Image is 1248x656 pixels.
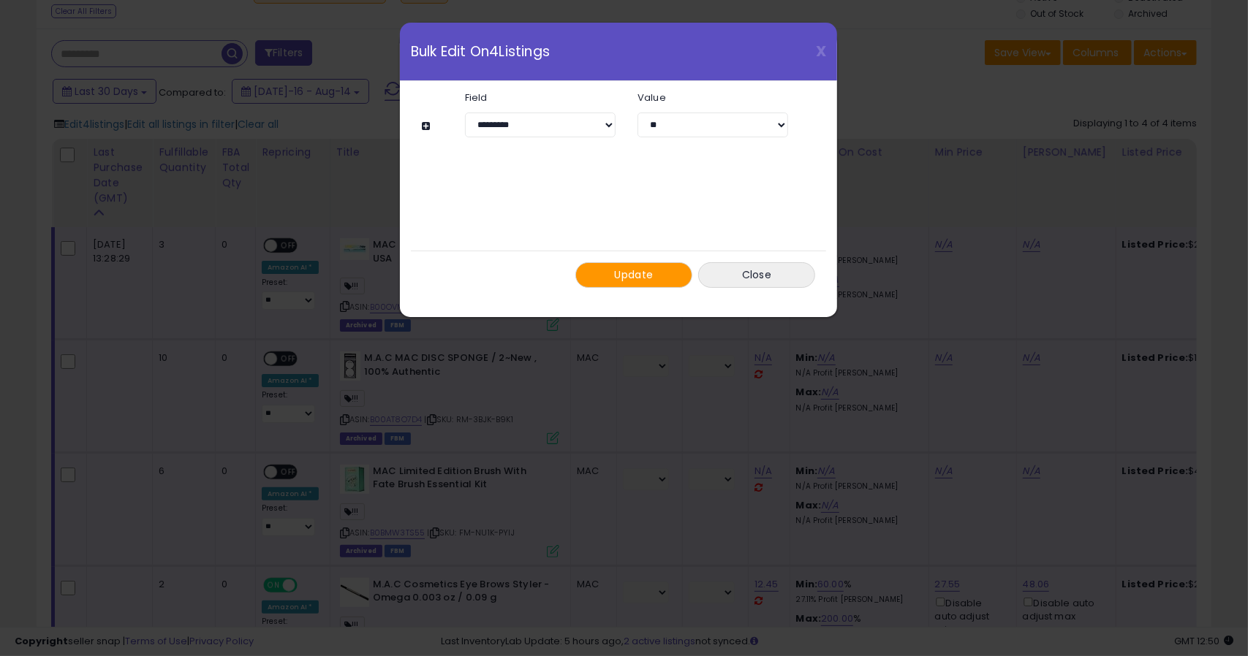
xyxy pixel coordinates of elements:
span: Update [615,267,654,282]
label: Value [627,93,799,102]
button: Close [698,262,815,288]
span: X [816,41,826,61]
span: Bulk Edit On 4 Listings [411,45,550,58]
label: Field [454,93,627,102]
